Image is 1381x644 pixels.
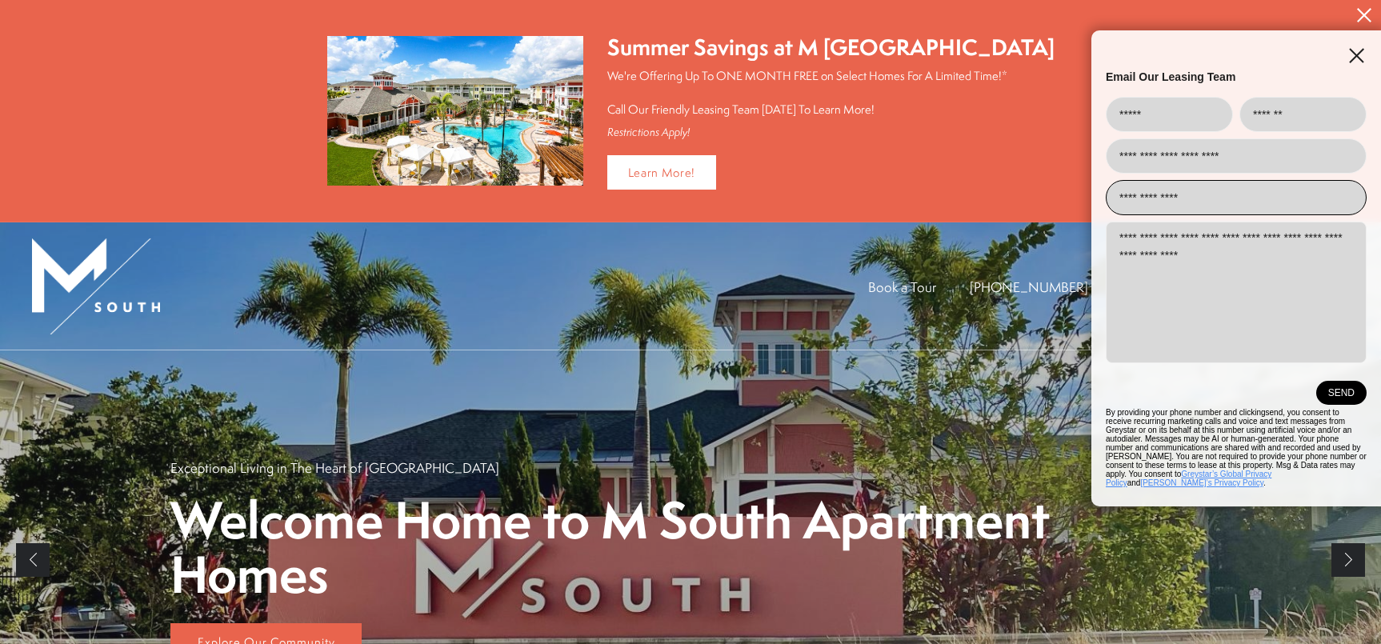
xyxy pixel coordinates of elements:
[607,32,1055,63] div: Summer Savings at M [GEOGRAPHIC_DATA]
[970,278,1088,296] a: Call Us at 813-570-8014
[868,278,936,296] a: Book a Tour
[170,458,499,477] p: Exceptional Living in The Heart of [GEOGRAPHIC_DATA]
[607,67,1055,118] p: We're Offering Up To ONE MONTH FREE on Select Homes For A Limited Time!* Call Our Friendly Leasin...
[327,36,583,186] img: Summer Savings at M South Apartments
[607,126,1055,139] div: Restrictions Apply!
[32,238,160,334] img: MSouth
[970,278,1088,296] span: [PHONE_NUMBER]
[170,493,1211,602] p: Welcome Home to M South Apartment Homes
[607,155,717,190] a: Learn More!
[1331,543,1365,577] a: Next
[16,543,50,577] a: Previous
